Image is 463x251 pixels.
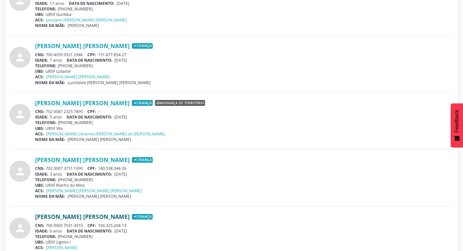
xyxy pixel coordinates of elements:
[87,223,96,228] span: CPF:
[35,114,454,120] div: 5 anos
[35,156,130,163] a: [PERSON_NAME] [PERSON_NAME]
[67,228,112,234] span: DATA DE NASCIMENTO:
[132,43,153,49] span: Criança
[114,228,127,234] span: [DATE]
[14,52,26,63] i: person
[114,57,127,63] span: [DATE]
[35,228,48,234] span: IDADE:
[35,120,454,125] div: [PHONE_NUMBER]
[132,100,153,106] span: Criança
[68,23,99,28] span: [PERSON_NAME]
[35,182,44,188] span: UBS:
[35,6,454,12] div: [PHONE_NUMBER]
[35,126,44,131] span: UBS:
[35,63,454,69] div: [PHONE_NUMBER]
[46,17,127,23] a: Jascyane [PERSON_NAME] [PERSON_NAME]
[35,137,65,142] span: NOME DA MÃE:
[98,109,101,114] span: --
[35,223,45,228] span: CNS:
[35,69,44,74] span: UBS:
[35,57,48,63] span: IDADE:
[35,177,454,182] div: [PHONE_NUMBER]
[35,126,454,131] div: UBSF Vila
[35,52,454,57] div: 700 4059 0521 2946
[35,12,44,17] span: UBS:
[35,69,454,74] div: UBSF Lutador
[35,120,57,125] span: TELEFONE:
[35,109,45,114] span: CNS:
[46,245,77,250] a: [PERSON_NAME]
[35,109,454,114] div: 702 0087 2325 7890
[67,57,112,63] span: DATA DE NASCIMENTO:
[35,80,65,85] span: NOME DA MÃE:
[46,131,165,137] a: [PERSON_NAME] Libianne [PERSON_NAME] de [PERSON_NAME]
[35,239,454,245] div: UBSF Ligeiro I
[35,166,454,171] div: 702 0007 3731 1690
[132,157,153,163] span: Criança
[114,171,127,177] span: [DATE]
[35,234,454,239] div: [PHONE_NUMBER]
[155,100,205,106] span: Mudança de território
[68,194,131,199] span: [PERSON_NAME] [PERSON_NAME]
[98,166,126,171] span: 180.538.344-26
[35,6,57,12] span: TELEFONE:
[35,23,65,28] span: NOME DA MÃE:
[35,12,454,17] div: UBSF Guritiba
[35,239,44,245] span: UBS:
[35,245,44,250] span: ACS:
[35,52,45,57] span: CNS:
[35,99,130,107] a: [PERSON_NAME] [PERSON_NAME]
[35,182,454,188] div: UBSF Riacho do Meio
[69,1,115,6] span: DATA DE NASCIMENTO:
[35,166,45,171] span: CNS:
[451,103,463,147] button: Feedback - Mostrar pesquisa
[35,114,48,120] span: IDADE:
[98,52,126,57] span: 151.877.854-27
[35,74,44,80] span: ACS:
[35,171,454,177] div: 3 anos
[35,131,44,137] span: ACS:
[87,52,96,57] span: CPF:
[46,188,142,194] a: [PERSON_NAME] [PERSON_NAME] [PERSON_NAME]
[35,63,57,69] span: TELEFONE:
[35,234,57,239] span: TELEFONE:
[67,114,112,120] span: DATA DE NASCIMENTO:
[67,171,112,177] span: DATA DE NASCIMENTO:
[35,1,48,6] span: IDADE:
[68,137,131,142] span: [PERSON_NAME] [PERSON_NAME]
[35,177,57,182] span: TELEFONE:
[14,222,26,234] i: person
[132,214,153,220] span: Criança
[46,74,109,80] a: [PERSON_NAME] [PERSON_NAME]
[117,1,129,6] span: [DATE]
[35,42,130,49] a: [PERSON_NAME] [PERSON_NAME]
[35,17,44,23] span: ACS:
[35,194,65,199] span: NOME DA MÃE:
[35,1,454,6] div: 17 anos
[87,109,96,114] span: CPF:
[35,228,454,234] div: 6 anos
[35,57,454,63] div: 7 anos
[35,213,130,220] a: [PERSON_NAME] [PERSON_NAME]
[14,166,26,177] i: person
[98,223,126,228] span: 166.325.204-13
[35,188,44,194] span: ACS:
[87,166,96,171] span: CPF:
[35,171,48,177] span: IDADE:
[68,80,150,85] span: Lucicleide [PERSON_NAME] [PERSON_NAME]
[114,114,127,120] span: [DATE]
[454,110,460,132] span: Feedback
[35,223,454,228] div: 700 0069 7031 4310
[14,108,26,120] i: person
